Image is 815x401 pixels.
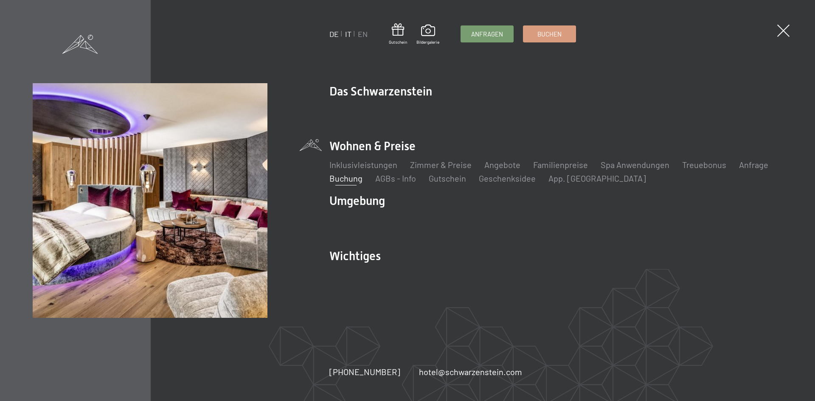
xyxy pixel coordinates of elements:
a: hotel@schwarzenstein.com [419,366,522,378]
span: Gutschein [389,39,407,45]
a: Treuebonus [682,160,726,170]
a: EN [358,29,368,39]
a: Anfrage [739,160,768,170]
a: Inklusivleistungen [329,160,397,170]
a: Gutschein [429,173,466,183]
a: AGBs - Info [375,173,416,183]
a: Angebote [484,160,520,170]
a: Gutschein [389,23,407,45]
a: Buchung [329,173,363,183]
span: Bildergalerie [416,39,439,45]
a: [PHONE_NUMBER] [329,366,400,378]
a: IT [345,29,351,39]
a: App. [GEOGRAPHIC_DATA] [548,173,646,183]
span: Buchen [537,30,562,39]
a: Buchen [523,26,576,42]
span: [PHONE_NUMBER] [329,367,400,377]
a: DE [329,29,339,39]
a: Geschenksidee [479,173,536,183]
span: Anfragen [471,30,503,39]
a: Familienpreise [533,160,588,170]
a: Spa Anwendungen [601,160,669,170]
a: Bildergalerie [416,25,439,45]
a: Anfragen [461,26,513,42]
a: Zimmer & Preise [410,160,472,170]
